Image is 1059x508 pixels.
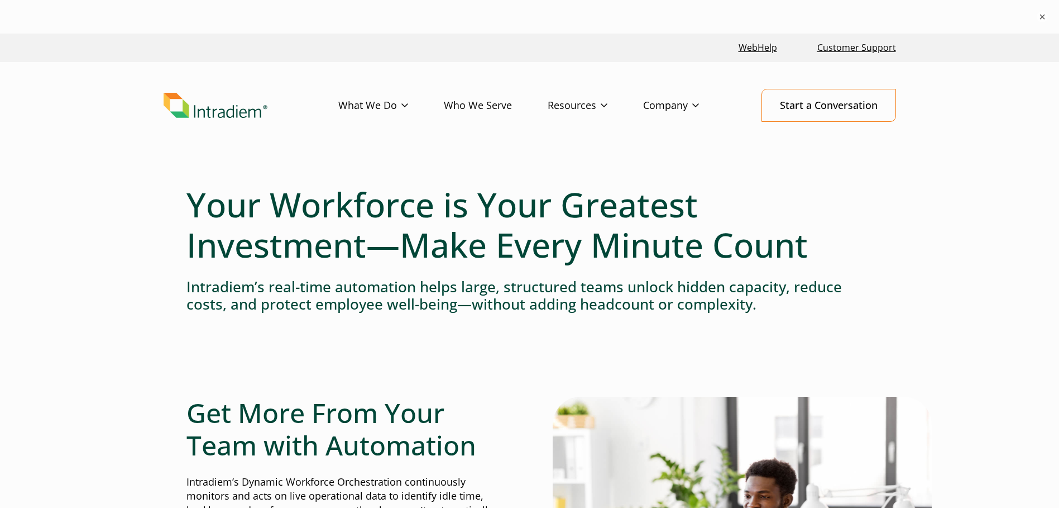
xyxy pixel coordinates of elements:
[338,89,444,122] a: What We Do
[164,93,267,118] img: Intradiem
[548,89,643,122] a: Resources
[734,36,782,60] a: Link opens in a new window
[444,89,548,122] a: Who We Serve
[186,184,873,265] h1: Your Workforce is Your Greatest Investment—Make Every Minute Count
[164,93,338,118] a: Link to homepage of Intradiem
[643,89,735,122] a: Company
[186,397,507,461] h2: Get More From Your Team with Automation
[1037,11,1048,22] button: ×
[186,278,873,313] h4: Intradiem’s real-time automation helps large, structured teams unlock hidden capacity, reduce cos...
[761,89,896,122] a: Start a Conversation
[813,36,900,60] a: Customer Support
